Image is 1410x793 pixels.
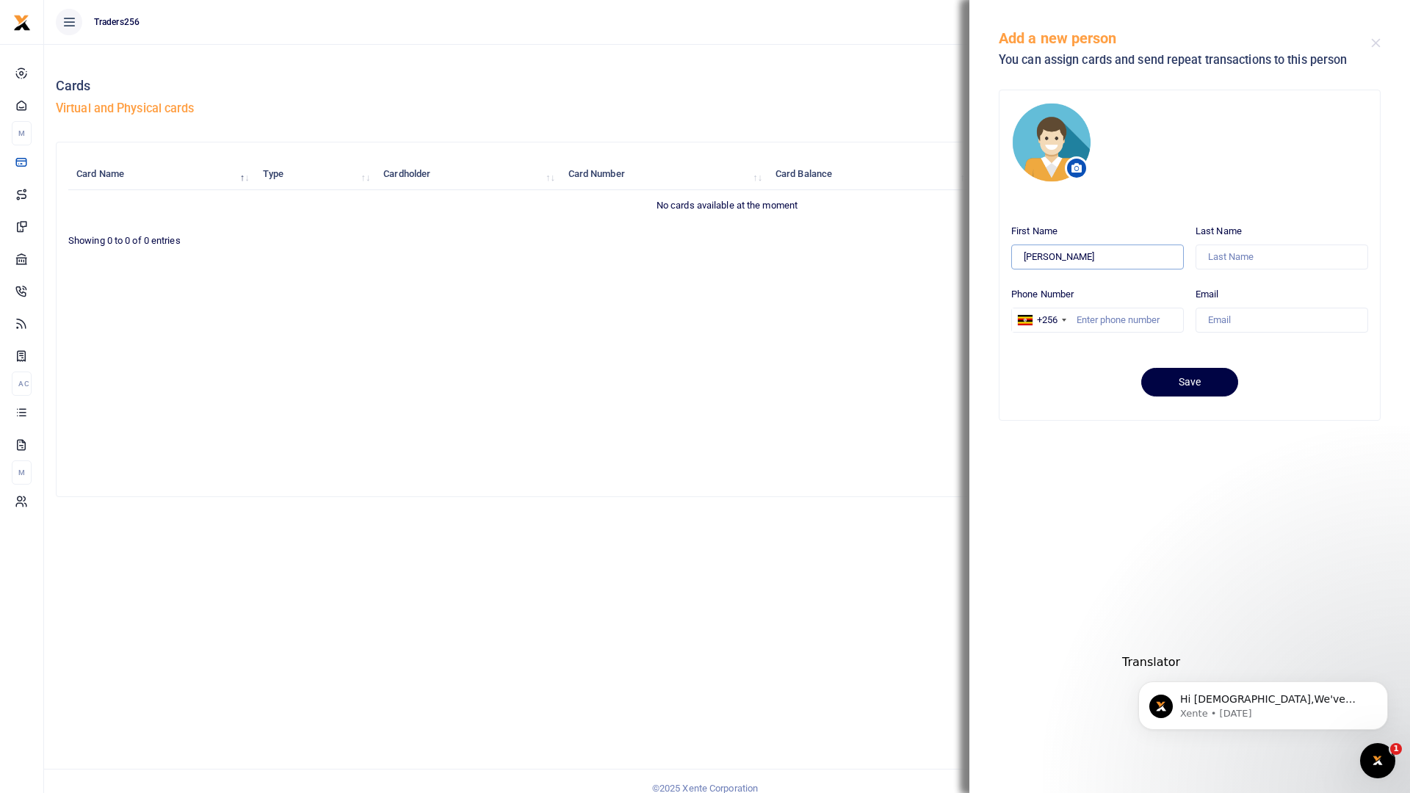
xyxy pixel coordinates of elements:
[88,15,145,29] span: traders256
[1196,308,1368,333] input: Email
[1371,38,1381,48] button: Close
[68,190,1386,221] td: No cards available at the moment
[1012,308,1071,332] div: Uganda: +256
[560,159,767,190] th: Card Number: activate to sort column ascending
[56,101,1398,116] h5: Virtual and Physical cards
[1360,743,1395,778] iframe: Intercom live chat
[13,16,31,27] a: logo-small logo-large logo-large
[1011,308,1184,333] input: Enter phone number
[1037,313,1057,327] div: +256
[1141,368,1238,396] button: Save
[1196,245,1368,269] input: Last Name
[12,372,32,396] li: Ac
[1390,743,1402,755] span: 1
[56,78,1398,94] h4: Cards
[12,121,32,145] li: M
[1011,245,1184,269] input: First Name
[1196,287,1219,302] label: Email
[1011,224,1057,239] label: First Name
[13,14,31,32] img: logo-small
[999,29,1371,47] h5: Add a new person
[375,159,560,190] th: Cardholder: activate to sort column ascending
[12,460,32,485] li: M
[68,159,254,190] th: Card Name: activate to sort column descending
[1116,651,1410,753] iframe: Intercom notifications message
[767,159,975,190] th: Card Balance: activate to sort column ascending
[68,225,612,248] div: Showing 0 to 0 of 0 entries
[254,159,375,190] th: Type: activate to sort column ascending
[1011,287,1074,302] label: Phone Number
[999,53,1371,68] h5: You can assign cards and send repeat transactions to this person
[1196,224,1242,239] label: Last Name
